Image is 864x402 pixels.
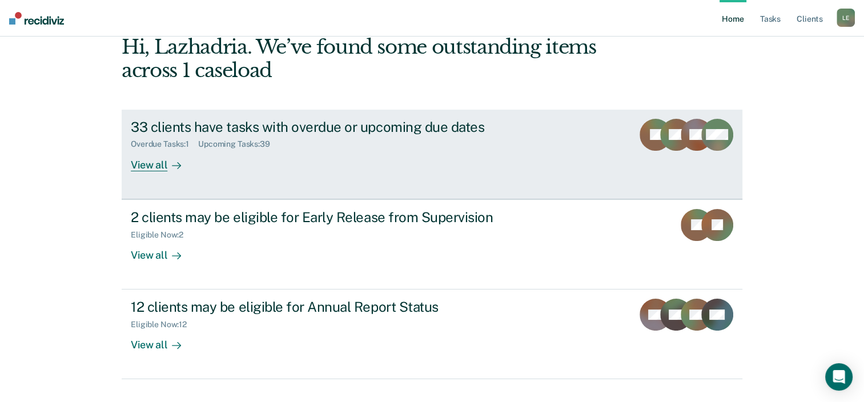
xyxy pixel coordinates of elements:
button: LE [837,9,855,27]
a: 2 clients may be eligible for Early Release from SupervisionEligible Now:2View all [122,199,742,290]
a: 33 clients have tasks with overdue or upcoming due datesOverdue Tasks:1Upcoming Tasks:39View all [122,110,742,199]
div: Overdue Tasks : 1 [131,139,198,149]
img: Recidiviz [9,12,64,25]
div: Hi, Lazhadria. We’ve found some outstanding items across 1 caseload [122,35,618,82]
div: Open Intercom Messenger [825,363,853,391]
div: Upcoming Tasks : 39 [198,139,279,149]
div: 12 clients may be eligible for Annual Report Status [131,299,532,315]
div: Eligible Now : 2 [131,230,192,240]
div: View all [131,239,195,262]
div: Eligible Now : 12 [131,320,196,329]
div: View all [131,329,195,352]
div: L E [837,9,855,27]
div: View all [131,149,195,171]
div: 33 clients have tasks with overdue or upcoming due dates [131,119,532,135]
div: 2 clients may be eligible for Early Release from Supervision [131,209,532,226]
a: 12 clients may be eligible for Annual Report StatusEligible Now:12View all [122,290,742,379]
